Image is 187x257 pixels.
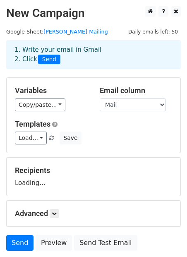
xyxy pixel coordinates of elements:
[15,120,50,128] a: Templates
[15,166,172,187] div: Loading...
[60,132,81,144] button: Save
[36,235,72,251] a: Preview
[15,166,172,175] h5: Recipients
[43,29,108,35] a: [PERSON_NAME] Mailing
[74,235,137,251] a: Send Test Email
[15,132,47,144] a: Load...
[15,86,87,95] h5: Variables
[15,209,172,218] h5: Advanced
[125,27,181,36] span: Daily emails left: 50
[6,235,34,251] a: Send
[6,29,108,35] small: Google Sheet:
[38,55,60,65] span: Send
[125,29,181,35] a: Daily emails left: 50
[8,45,179,64] div: 1. Write your email in Gmail 2. Click
[6,6,181,20] h2: New Campaign
[100,86,172,95] h5: Email column
[15,98,65,111] a: Copy/paste...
